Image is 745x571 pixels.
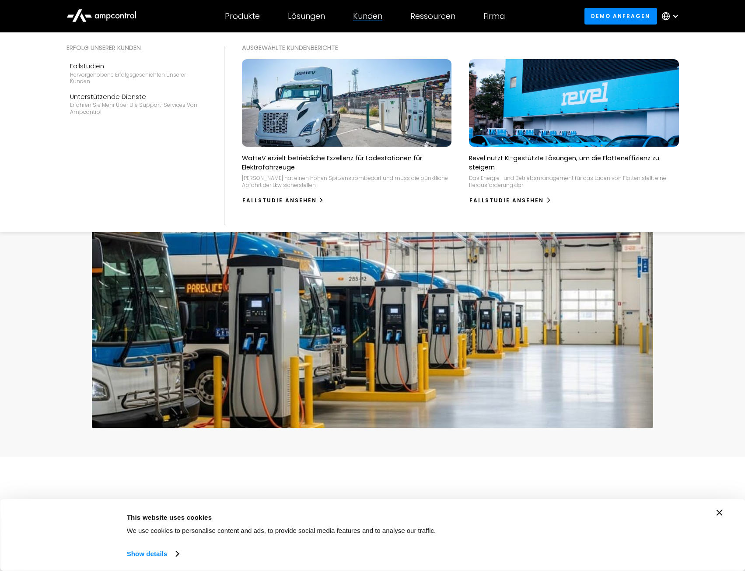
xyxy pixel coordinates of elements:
a: Unterstützende DiensteErfahren Sie mehr über die Support-Services von Ampcontrol [66,88,206,119]
button: Okay [575,510,700,535]
div: Hervorgehobene Erfolgsgeschichten unserer Kunden [70,71,203,85]
div: Kunden [353,11,382,21]
button: Close banner [717,510,723,516]
div: Firma [483,11,505,21]
div: Ressourcen [410,11,455,21]
div: Produkte [225,11,260,21]
div: Unterstützende Dienste [70,92,203,102]
div: Lösungen [288,11,325,21]
a: Fallstudie ansehen [469,194,552,208]
div: Fallstudien [70,61,203,71]
p: Revel nutzt KI-gestützte Lösungen, um die Flotteneffizienz zu steigern [469,154,679,171]
p: Das Energie- und Betriebsmanagement für das Laden von Flotten stellt eine Herausforderung dar [469,175,679,188]
a: Show details [127,547,178,560]
div: Fallstudie ansehen [242,197,317,204]
span: We use cookies to personalise content and ads, to provide social media features and to analyse ou... [127,527,436,534]
div: Erfolg unserer Kunden [66,43,206,53]
div: Ausgewählte Kundenberichte [242,43,679,53]
div: Fallstudie ansehen [469,197,544,204]
p: WatteV erzielt betriebliche Exzellenz für Ladestationen für Elektrofahrzeuge [242,154,452,171]
a: Demo anfragen [584,8,657,24]
div: Erfahren Sie mehr über die Support-Services von Ampcontrol [70,102,203,115]
div: This website uses cookies [127,512,556,522]
p: [PERSON_NAME] hat einen hohen Spitzenstrombedarf und muss die pünktliche Abfahrt der Lkw sicherst... [242,175,452,188]
a: FallstudienHervorgehobene Erfolgsgeschichten unserer Kunden [66,58,206,88]
a: Fallstudie ansehen [242,194,325,208]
